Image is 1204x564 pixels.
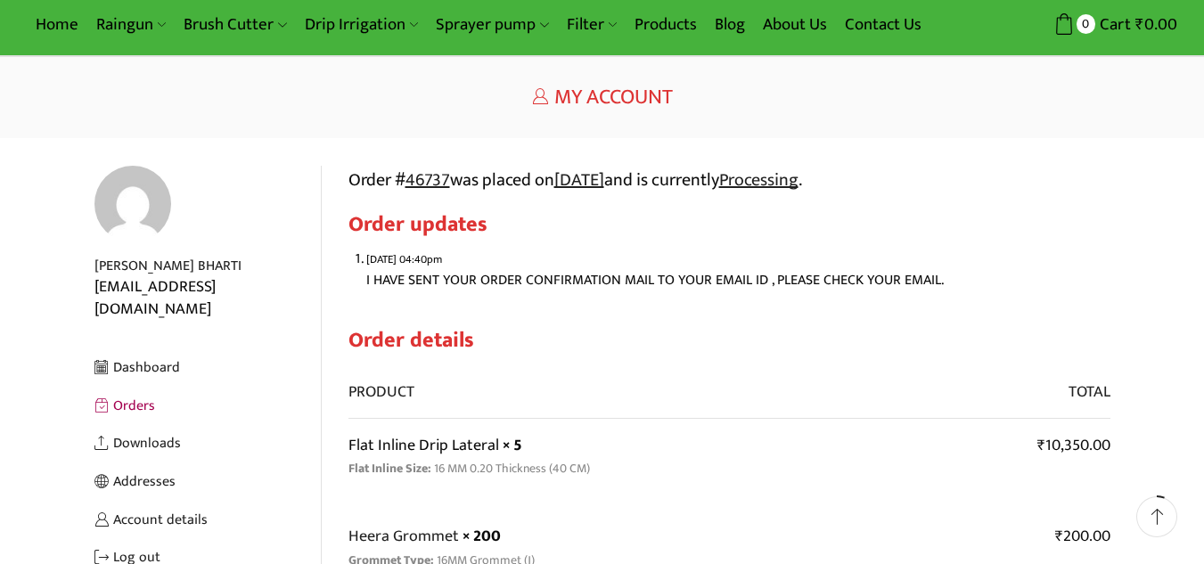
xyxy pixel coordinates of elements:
span: ₹ [1135,11,1144,38]
a: Contact Us [836,4,930,45]
mark: Processing [719,165,799,195]
a: Dashboard [94,348,321,387]
a: Downloads [94,424,321,462]
a: Heera Grommet [348,523,459,550]
p: Order # was placed on and is currently . [348,166,1110,194]
span: Cart [1095,12,1131,37]
strong: × 5 [503,432,522,459]
p: 16 MM 0.20 Thickness (40 CM) [434,459,590,478]
a: Orders [94,387,321,425]
mark: 46737 [405,165,450,195]
a: Home [27,4,87,45]
span: ₹ [1037,432,1045,459]
a: Flat Inline Drip Lateral [348,432,499,459]
a: Products [626,4,706,45]
bdi: 0.00 [1135,11,1177,38]
strong: Flat Inline Size: [348,458,431,478]
a: Blog [706,4,754,45]
span: 0 [1077,14,1095,33]
strong: × 200 [463,523,501,550]
div: [PERSON_NAME] BHARTI [94,256,321,276]
a: Sprayer pump [427,4,557,45]
a: Drip Irrigation [296,4,427,45]
th: Product [348,354,749,418]
bdi: 200.00 [1055,523,1110,550]
h2: Order updates [348,212,1110,238]
a: Account details [94,501,321,539]
div: [EMAIL_ADDRESS][DOMAIN_NAME] [94,276,321,322]
h2: Order details [348,328,1110,354]
mark: [DATE] [554,165,604,195]
a: Addresses [94,462,321,501]
p: I HAVE SENT YOUR ORDER CONFIRMATION MAIL TO YOUR EMAIL ID , PLEASE CHECK YOUR EMAIL. [366,269,1110,292]
a: 0 Cart ₹0.00 [1008,8,1177,41]
th: Total [749,354,1110,418]
span: My Account [554,79,673,115]
a: About Us [754,4,836,45]
span: ₹ [1055,523,1063,550]
a: Brush Cutter [175,4,295,45]
bdi: 10,350.00 [1037,432,1110,459]
a: Raingun [87,4,175,45]
p: [DATE] 04:40pm [366,251,1110,269]
a: Filter [558,4,626,45]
